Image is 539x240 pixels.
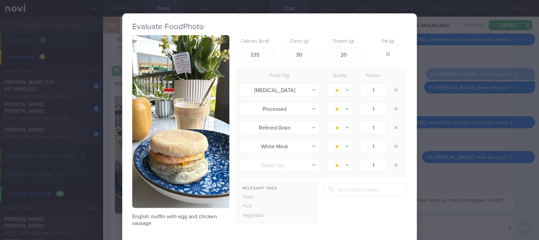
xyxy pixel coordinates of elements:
[239,83,320,97] button: [MEDICAL_DATA]
[236,48,274,61] input: 250
[357,71,390,81] div: Portion
[132,213,229,227] p: English muffin with egg and chicken sausage
[236,211,279,221] div: Vegetable
[132,22,407,32] h2: Evaluate Food Photo
[283,38,316,45] label: Carbs (g)
[236,202,279,211] div: Fruit
[236,193,279,202] div: Fried
[327,38,360,45] label: Protein (g)
[369,48,407,62] div: 15
[239,158,320,172] button: Select tag...
[325,183,407,196] input: Search food bank...
[360,158,387,172] input: 1.0
[360,140,387,153] input: 1.0
[360,83,387,97] input: 1.0
[360,121,387,134] input: 1.0
[323,71,357,81] div: Quality
[239,38,271,45] label: Calories (kcal)
[236,184,318,193] div: Relevant Tags
[360,102,387,115] input: 1.0
[239,140,320,153] button: White Meat
[281,48,318,61] input: 33
[132,35,229,208] img: English muffin with egg and chicken sausage
[372,38,404,45] label: Fat (g)
[236,71,323,81] div: Food Tag
[325,48,363,61] input: 9
[239,102,320,115] button: Processed
[239,121,320,134] button: Refined Grain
